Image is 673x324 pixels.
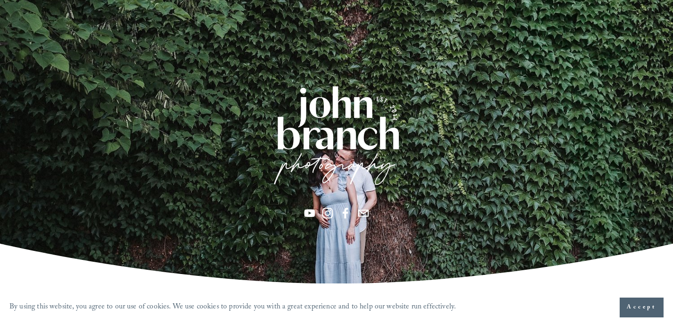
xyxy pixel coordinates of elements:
a: YouTube [304,208,315,219]
button: Accept [620,298,664,317]
a: info@jbivphotography.com [358,208,369,219]
p: By using this website, you agree to our use of cookies. We use cookies to provide you with a grea... [9,300,456,315]
span: Accept [627,303,656,312]
a: Facebook [340,208,351,219]
a: Instagram [322,208,333,219]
